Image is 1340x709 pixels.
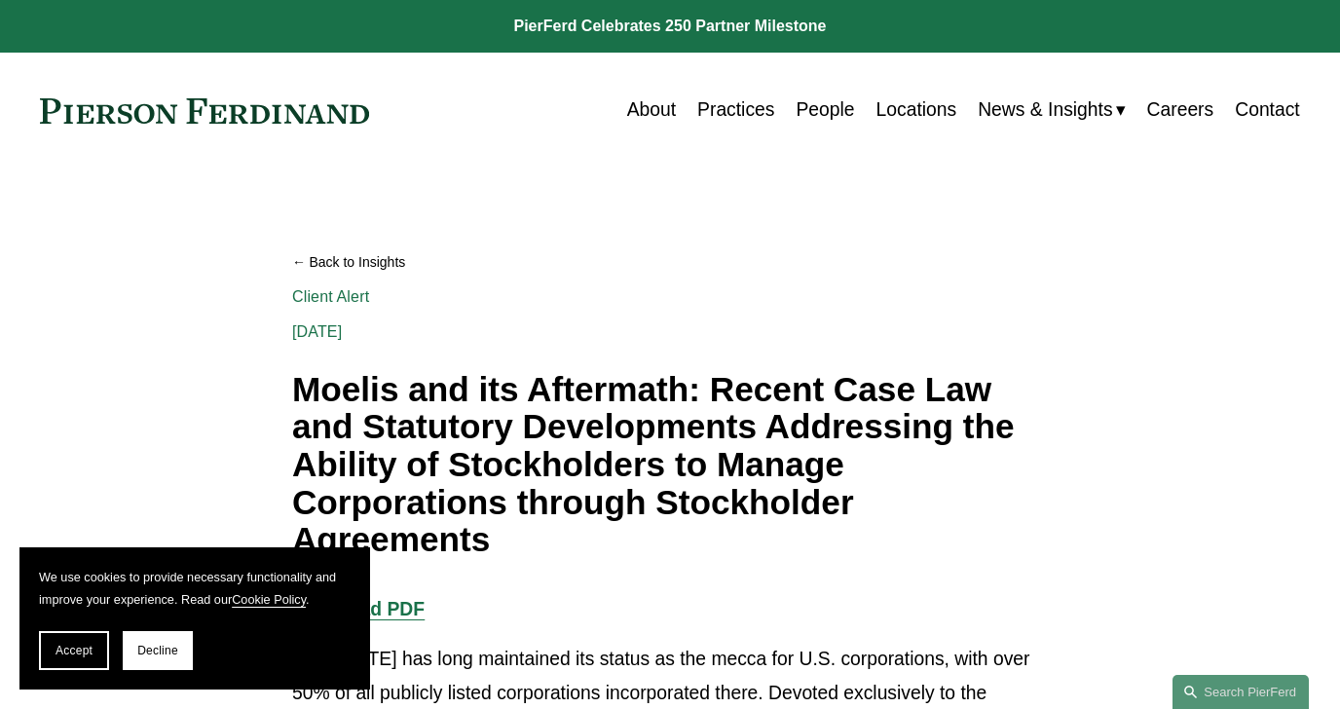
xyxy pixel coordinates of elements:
span: [DATE] [292,323,342,340]
a: Search this site [1172,675,1309,709]
a: Back to Insights [292,245,1048,280]
button: Decline [123,631,193,670]
a: People [796,92,854,130]
h1: Moelis and its Aftermath: Recent Case Law and Statutory Developments Addressing the Ability of St... [292,371,1048,560]
span: Accept [56,644,93,657]
a: Locations [876,92,957,130]
a: folder dropdown [978,92,1125,130]
a: About [627,92,676,130]
p: We use cookies to provide necessary functionality and improve your experience. Read our . [39,567,351,612]
a: Client Alert [292,288,369,305]
a: Careers [1147,92,1214,130]
a: Practices [697,92,774,130]
span: News & Insights [978,93,1112,128]
a: Contact [1235,92,1300,130]
section: Cookie banner [19,547,370,690]
button: Accept [39,631,109,670]
a: Cookie Policy [232,593,306,607]
span: Decline [137,644,178,657]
